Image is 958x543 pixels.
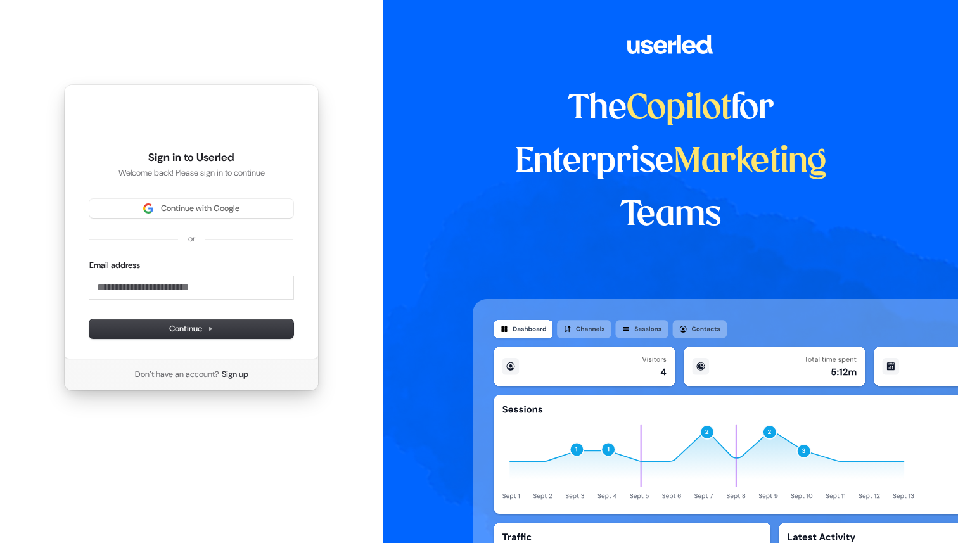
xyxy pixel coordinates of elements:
p: or [188,233,195,245]
span: Continue with Google [161,203,239,214]
button: Sign in with GoogleContinue with Google [89,199,293,218]
h1: The for Enterprise Teams [473,82,869,242]
a: Sign up [222,369,248,380]
span: Marketing [674,146,827,179]
label: Email address [89,260,140,271]
img: Sign in with Google [143,203,153,214]
button: Continue [89,319,293,338]
span: Copilot [627,93,731,125]
p: Welcome back! Please sign in to continue [89,167,293,179]
span: Continue [169,323,214,335]
span: Don’t have an account? [135,369,219,380]
h1: Sign in to Userled [89,150,293,165]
